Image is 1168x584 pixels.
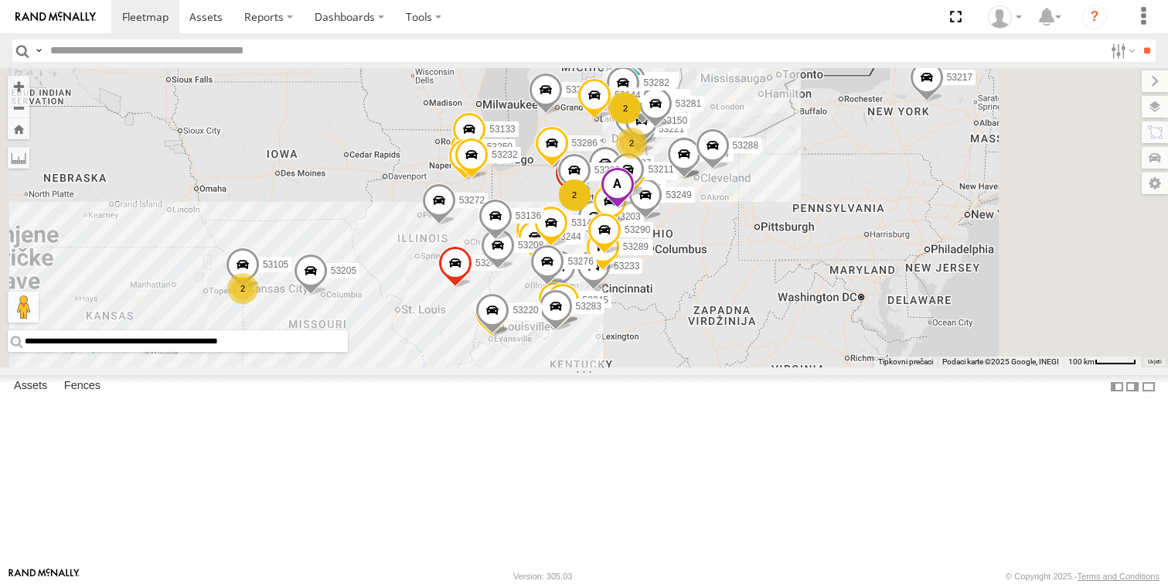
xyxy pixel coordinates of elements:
span: 53276 [567,256,593,267]
span: 53227 [704,148,730,159]
span: 53288 [732,139,758,150]
span: 53211 [648,164,673,175]
span: 53224 [592,168,618,179]
span: 53241 [662,94,687,104]
span: 53205 [330,265,356,276]
span: 53283 [575,301,601,312]
div: 3 [560,180,591,211]
span: 53252 [649,166,674,177]
label: Fences [56,376,108,398]
span: 53235 [566,84,591,95]
span: 53233 [614,261,639,272]
span: 53136 [515,210,540,221]
span: 53244 [555,231,581,242]
div: 2 [227,273,258,304]
div: Miky Transport [982,5,1027,29]
span: 53105 [262,258,288,269]
span: 53289 [622,241,648,251]
span: 53142 [571,217,597,228]
div: 2 [610,93,641,124]
label: Assets [6,376,55,398]
div: Version: 305.03 [513,572,572,581]
span: Podaci karte ©2025 Google, INEGI [942,357,1059,366]
span: 53286 [571,137,597,148]
button: Mjerilo karte: 100 km naprema 50 piksela [1064,357,1141,367]
span: 53247 [475,258,501,268]
label: Search Filter Options [1105,39,1138,62]
a: Visit our Website [9,569,80,584]
span: 53137 [625,157,651,168]
div: 2 [559,179,590,210]
span: 53220 [512,304,538,315]
a: Uvjeti [1148,359,1161,365]
span: 53281 [675,97,700,108]
button: Zoom in [8,76,29,97]
span: 53249 [666,190,691,200]
span: 53217 [946,72,972,83]
button: Zoom out [8,97,29,118]
span: 53203 [615,210,640,221]
a: Terms and Conditions [1078,572,1159,581]
span: 53290 [624,224,649,235]
div: 2 [608,92,638,123]
span: 53245 [582,294,608,305]
span: 53272 [458,194,484,205]
i: ? [1082,5,1107,29]
div: © Copyright 2025 - [1006,572,1159,581]
span: 53250 [486,142,512,152]
span: 100 km [1068,357,1095,366]
label: Measure [8,147,29,169]
span: 53133 [489,124,515,135]
label: Dock Summary Table to the Left [1109,375,1125,398]
span: 53150 [661,115,686,126]
span: 53228 [594,164,619,175]
span: 53219 [649,74,675,85]
div: 2 [616,128,647,159]
label: Dock Summary Table to the Right [1125,375,1140,398]
button: Tipkovni prečaci [878,357,933,367]
span: 53221 [658,123,683,134]
span: 53232 [492,149,517,159]
span: 53144 [615,89,640,100]
label: Map Settings [1142,172,1168,194]
label: Search Query [32,39,45,62]
span: 53208 [518,240,543,251]
button: Zoom Home [8,118,29,139]
img: rand-logo.svg [15,12,96,22]
label: Hide Summary Table [1141,375,1156,398]
button: Povucite Pegmana na kartu da biste otvorili Street View [8,292,39,323]
span: 53282 [643,77,669,87]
